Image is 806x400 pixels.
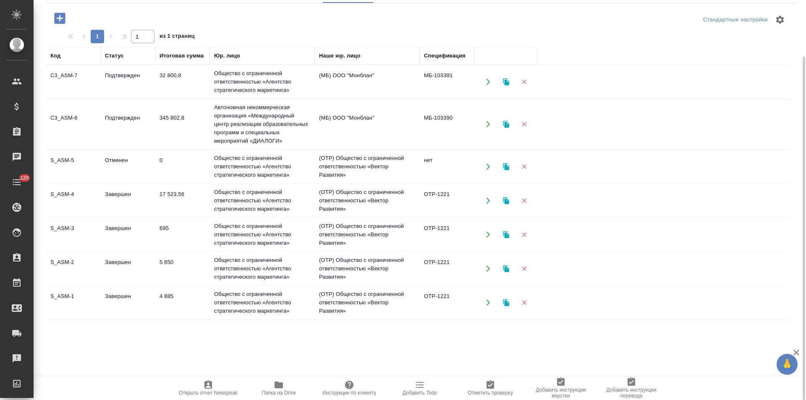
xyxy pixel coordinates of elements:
[155,254,210,283] td: 5 850
[101,152,155,181] td: Отменен
[155,110,210,139] td: 345 802,8
[601,387,662,399] span: Добавить инструкции перевода
[210,218,315,251] td: Общество с ограниченной ответственностью «Агентство стратегического маркетинга»
[497,158,515,175] button: Клонировать
[315,252,420,285] td: (OTP) Общество с ограниченной ответственностью «Вектор Развития»
[516,226,533,243] button: Удалить
[101,254,155,283] td: Завершен
[314,376,385,400] button: Инструкции по клиенту
[424,52,466,60] div: Спецификация
[315,286,420,319] td: (OTP) Общество с ограниченной ответственностью «Вектор Развития»
[497,116,515,133] button: Клонировать
[497,294,515,311] button: Клонировать
[322,390,377,396] span: Инструкции по клиенту
[160,52,204,60] div: Итоговая сумма
[420,152,474,181] td: нет
[46,186,101,215] td: S_ASM-4
[315,150,420,183] td: (OTP) Общество с ограниченной ответственностью «Вектор Развития»
[479,226,497,243] button: Открыть
[455,376,526,400] button: Отметить проверку
[101,288,155,317] td: Завершен
[155,186,210,215] td: 17 523,56
[105,52,124,60] div: Статус
[210,184,315,217] td: Общество с ограниченной ответственностью «Агентство стратегического маркетинга»
[315,67,420,97] td: (МБ) ООО "Монблан"
[516,260,533,277] button: Удалить
[101,220,155,249] td: Завершен
[516,73,533,91] button: Удалить
[479,73,497,91] button: Открыть
[101,186,155,215] td: Завершен
[315,218,420,251] td: (OTP) Общество с ограниченной ответственностью «Вектор Развития»
[315,110,420,139] td: (МБ) ООО "Монблан"
[173,376,243,400] button: Открыть отчет Newspeak
[179,390,238,396] span: Открыть отчет Newspeak
[497,226,515,243] button: Клонировать
[210,252,315,285] td: Общество с ограниченной ответственностью «Агентство стратегического маркетинга»
[243,376,314,400] button: Папка на Drive
[210,65,315,99] td: Общество с ограниченной ответственностью «Агентство стратегического маркетинга»
[262,390,296,396] span: Папка на Drive
[155,220,210,249] td: 695
[479,294,497,311] button: Открыть
[46,254,101,283] td: S_ASM-2
[420,288,474,317] td: OTP-1221
[468,390,513,396] span: Отметить проверку
[385,376,455,400] button: Добавить Todo
[420,110,474,139] td: МБ-103390
[210,286,315,319] td: Общество с ограниченной ответственностью «Агентство стратегического маркетинга»
[516,192,533,209] button: Удалить
[210,150,315,183] td: Общество с ограниченной ответственностью «Агентство стратегического маркетинга»
[479,192,497,209] button: Открыть
[780,356,794,373] span: 🙏
[155,152,210,181] td: 0
[777,354,798,375] button: 🙏
[2,172,31,193] a: 120
[420,220,474,249] td: OTP-1221
[46,110,101,139] td: C3_ASM-6
[160,31,195,43] span: из 1 страниц
[701,13,770,26] div: split button
[315,184,420,217] td: (OTP) Общество с ограниченной ответственностью «Вектор Развития»
[479,158,497,175] button: Открыть
[319,52,361,60] div: Наше юр. лицо
[210,99,315,149] td: Автономная некоммерческая организация «Международный центр реализации образовательных программ и ...
[497,260,515,277] button: Клонировать
[46,220,101,249] td: S_ASM-3
[155,288,210,317] td: 4 885
[516,294,533,311] button: Удалить
[479,116,497,133] button: Открыть
[46,67,101,97] td: C3_ASM-7
[516,158,533,175] button: Удалить
[526,376,596,400] button: Добавить инструкции верстки
[46,152,101,181] td: S_ASM-5
[50,52,60,60] div: Код
[479,260,497,277] button: Открыть
[770,10,790,30] span: Настроить таблицу
[48,10,71,27] button: Добавить проект
[420,67,474,97] td: МБ-103391
[155,67,210,97] td: 32 800,8
[497,73,515,91] button: Клонировать
[101,67,155,97] td: Подтвержден
[15,174,34,182] span: 120
[596,376,667,400] button: Добавить инструкции перевода
[46,288,101,317] td: S_ASM-1
[531,387,591,399] span: Добавить инструкции верстки
[497,192,515,209] button: Клонировать
[214,52,240,60] div: Юр. лицо
[516,116,533,133] button: Удалить
[420,254,474,283] td: OTP-1221
[420,186,474,215] td: OTP-1221
[403,390,437,396] span: Добавить Todo
[101,110,155,139] td: Подтвержден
